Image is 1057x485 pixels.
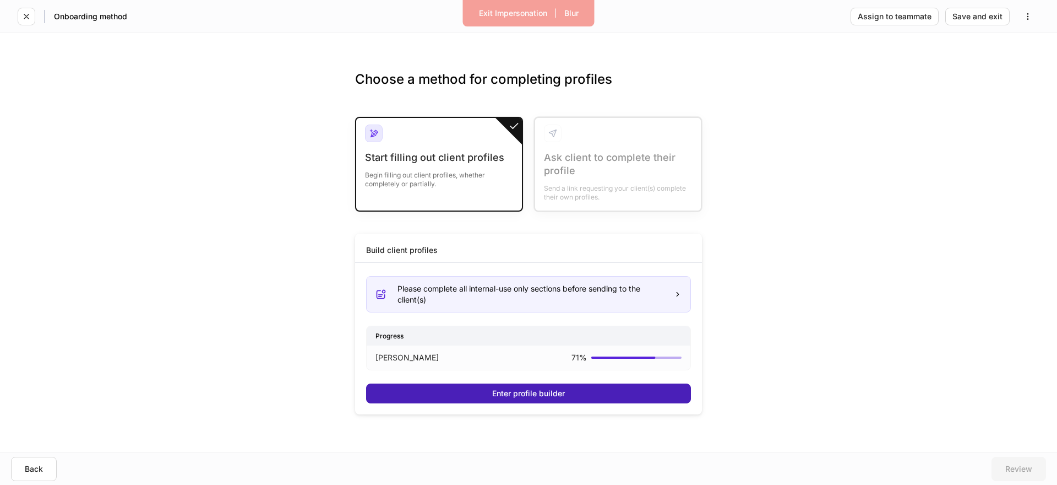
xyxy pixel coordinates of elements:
button: Blur [557,4,586,22]
p: 71 % [571,352,587,363]
div: Begin filling out client profiles, whether completely or partially. [365,164,513,188]
div: Enter profile builder [492,390,565,397]
h5: Onboarding method [54,11,127,22]
button: Save and exit [945,8,1010,25]
div: Start filling out client profiles [365,151,513,164]
div: Assign to teammate [858,13,931,20]
button: Assign to teammate [851,8,939,25]
button: Exit Impersonation [472,4,554,22]
div: Please complete all internal-use only sections before sending to the client(s) [397,283,665,305]
h3: Choose a method for completing profiles [355,71,702,106]
div: Build client profiles [366,245,438,256]
div: Save and exit [952,13,1002,20]
button: Enter profile builder [366,384,691,403]
button: Back [11,457,57,481]
div: Exit Impersonation [479,9,547,17]
div: Back [25,465,43,473]
div: Progress [367,326,690,346]
div: Blur [564,9,579,17]
p: [PERSON_NAME] [375,352,439,363]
